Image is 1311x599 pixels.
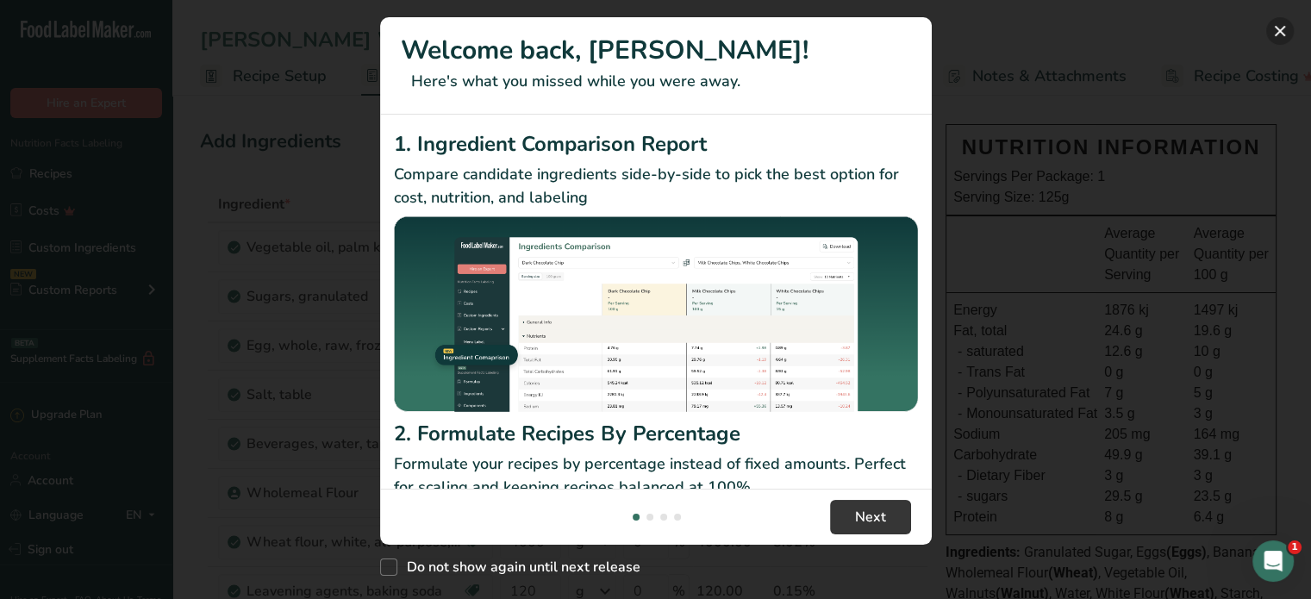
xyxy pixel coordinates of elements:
h2: 2. Formulate Recipes By Percentage [394,418,918,449]
img: Ingredient Comparison Report [394,216,918,412]
h2: 1. Ingredient Comparison Report [394,128,918,159]
span: Next [855,507,886,527]
button: Next [830,500,911,534]
p: Here's what you missed while you were away. [401,70,911,93]
span: 1 [1288,540,1302,554]
span: Do not show again until next release [397,558,640,576]
iframe: Intercom live chat [1252,540,1294,582]
p: Formulate your recipes by percentage instead of fixed amounts. Perfect for scaling and keeping re... [394,452,918,499]
h1: Welcome back, [PERSON_NAME]! [401,31,911,70]
p: Compare candidate ingredients side-by-side to pick the best option for cost, nutrition, and labeling [394,163,918,209]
